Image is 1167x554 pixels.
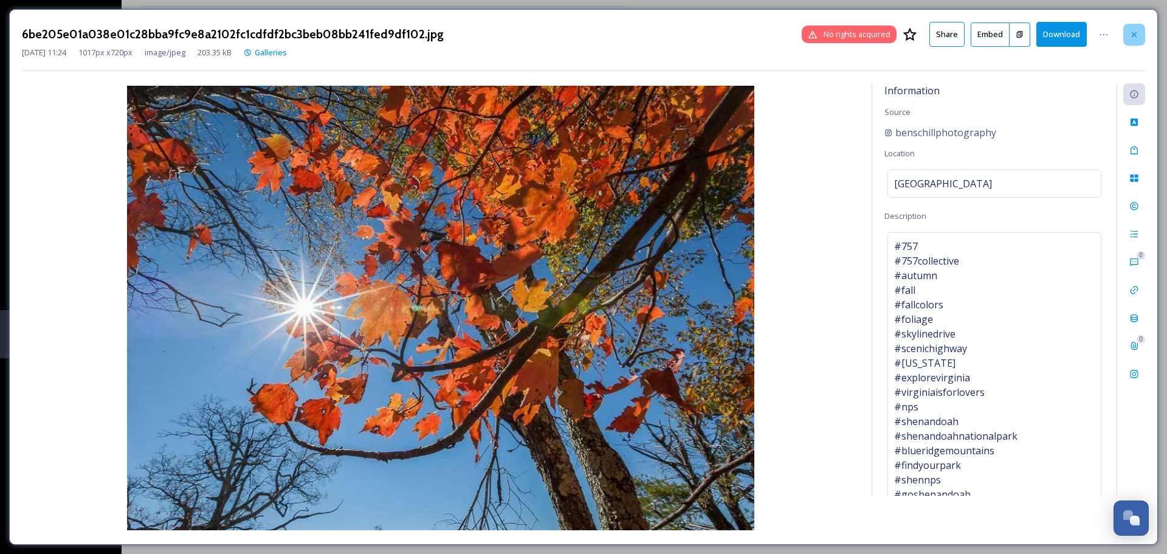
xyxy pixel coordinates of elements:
span: Description [884,210,926,221]
button: Embed [971,23,1010,47]
span: [GEOGRAPHIC_DATA] [894,176,992,191]
span: 203.35 kB [198,47,232,58]
span: image/jpeg [145,47,185,58]
span: No rights acquired [824,29,890,40]
button: Open Chat [1114,500,1149,536]
img: 6be205e01a038e01c28bba9fc9e8a2102fc1cdfdf2bc3beb08bb241fed9df102.jpg [22,86,859,530]
span: Information [884,84,940,97]
span: Location [884,148,915,159]
button: Share [929,22,965,47]
span: 1017 px x 720 px [78,47,133,58]
a: benschillphotography [884,125,996,140]
button: Download [1036,22,1087,47]
div: 0 [1137,251,1145,260]
span: Galleries [255,47,287,58]
span: Source [884,106,911,117]
span: [DATE] 11:24 [22,47,66,58]
div: 0 [1137,335,1145,344]
span: benschillphotography [895,125,996,140]
h3: 6be205e01a038e01c28bba9fc9e8a2102fc1cdfdf2bc3beb08bb241fed9df102.jpg [22,26,444,43]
